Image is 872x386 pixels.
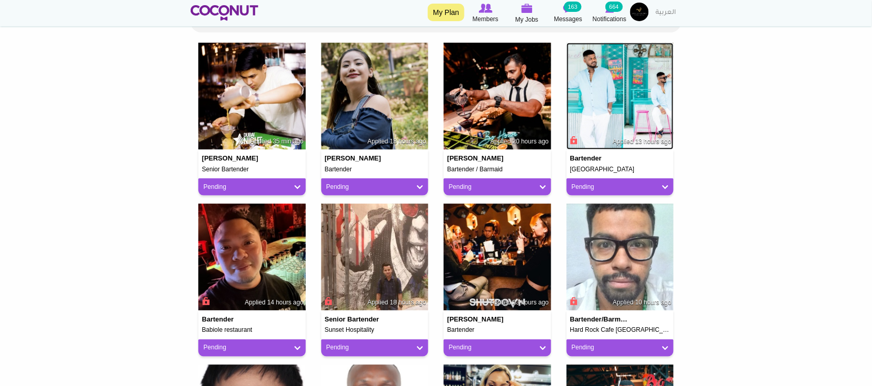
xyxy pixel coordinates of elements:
h4: Bartender/Barmaid [570,316,630,323]
small: 163 [564,2,582,12]
h5: Babiole restaurant [202,327,302,334]
a: Pending [326,344,424,352]
h4: [PERSON_NAME] [325,155,385,162]
span: Members [473,14,499,24]
img: Pasindu malinga hettiarachchi's picture [567,43,674,150]
h4: [PERSON_NAME] [202,155,262,162]
h5: Senior Bartender [202,166,302,173]
a: Messages Messages 163 [548,3,589,24]
a: Pending [449,344,546,352]
span: Connect to Unlock the Profile [200,296,210,307]
img: Francis de Asis's picture [198,43,306,150]
span: Notifications [593,14,626,24]
img: Notifications [605,4,614,13]
img: My Jobs [521,4,533,13]
span: Connect to Unlock the Profile [323,296,333,307]
img: Mar Garcia's picture [198,204,306,311]
a: Pending [572,344,669,352]
h5: Bartender [325,166,425,173]
a: Pending [572,183,669,191]
h5: Bartender / Barmaid [447,166,548,173]
a: My Jobs My Jobs [506,3,548,25]
img: Andres Palvarini's picture [567,204,674,311]
h5: Sunset Hospitality [325,327,425,334]
a: Pending [326,183,424,191]
h5: [GEOGRAPHIC_DATA] [570,166,671,173]
h4: [PERSON_NAME] [447,316,507,323]
span: Connect to Unlock the Profile [569,135,578,146]
img: Upendra Sulochana's picture [444,43,551,150]
h5: Hard Rock Cafe [GEOGRAPHIC_DATA] [570,327,671,334]
span: Messages [554,14,583,24]
a: Pending [449,183,546,191]
h4: [PERSON_NAME] [447,155,507,162]
small: 664 [605,2,623,12]
a: Pending [204,344,301,352]
h5: Bartender [447,327,548,334]
h4: Senior Bartender [325,316,385,323]
h4: Bartender [202,316,262,323]
a: Browse Members Members [465,3,506,24]
span: Connect to Unlock the Profile [569,296,578,307]
img: Rupanjali Pegu's picture [321,43,429,150]
span: My Jobs [516,14,539,25]
img: Home [191,5,258,21]
a: My Plan [428,4,464,21]
img: Browse Members [479,4,492,13]
img: Shankar Kanswal's picture [321,204,429,311]
a: Pending [204,183,301,191]
img: sonny ayo's picture [444,204,551,311]
a: Notifications Notifications 664 [589,3,630,24]
img: Messages [563,4,573,13]
h4: Bartender [570,155,630,162]
a: العربية [651,3,681,23]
